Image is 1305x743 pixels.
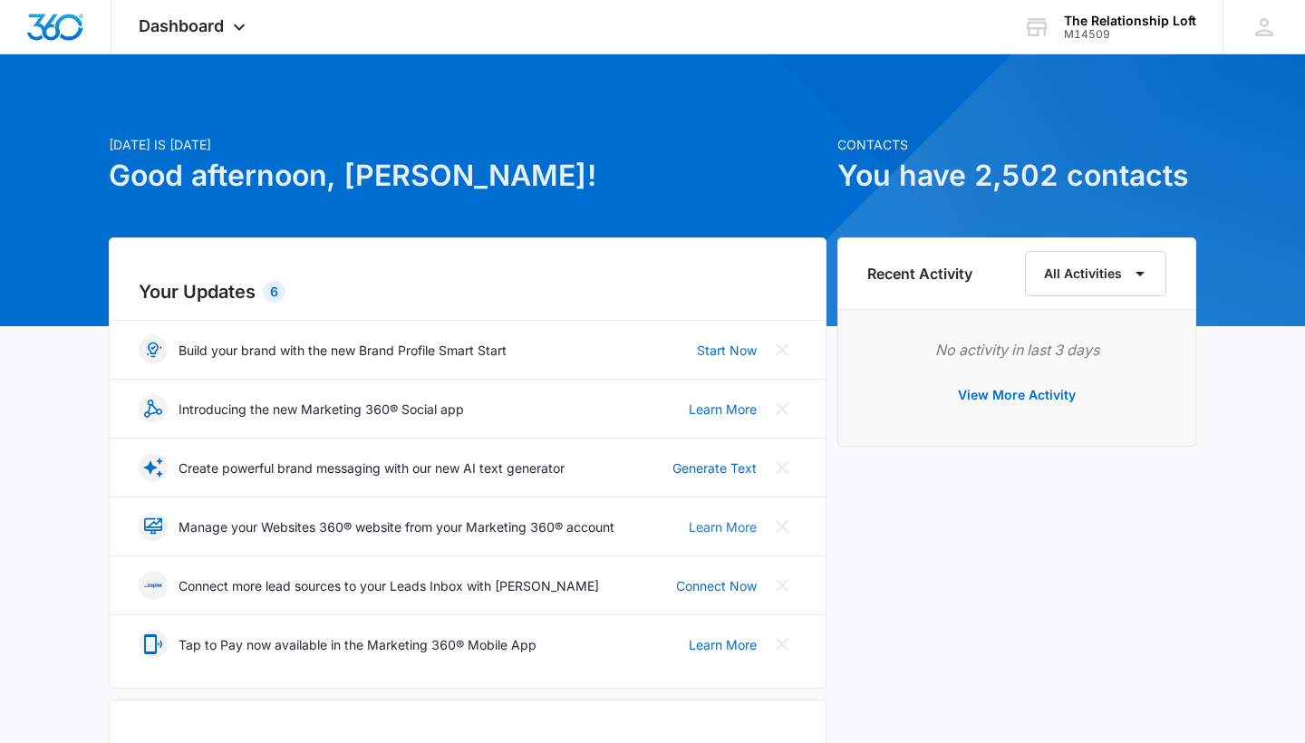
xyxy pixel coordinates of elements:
[768,630,797,659] button: Close
[867,263,972,285] h6: Recent Activity
[768,571,797,600] button: Close
[672,458,757,478] a: Generate Text
[1025,251,1166,296] button: All Activities
[139,16,224,35] span: Dashboard
[837,135,1196,154] p: Contacts
[263,281,285,303] div: 6
[109,154,826,198] h1: Good afternoon, [PERSON_NAME]!
[179,635,536,654] p: Tap to Pay now available in the Marketing 360® Mobile App
[689,400,757,419] a: Learn More
[867,339,1166,361] p: No activity in last 3 days
[179,517,614,536] p: Manage your Websites 360® website from your Marketing 360® account
[697,341,757,360] a: Start Now
[768,453,797,482] button: Close
[689,517,757,536] a: Learn More
[768,512,797,541] button: Close
[768,394,797,423] button: Close
[179,400,464,419] p: Introducing the new Marketing 360® Social app
[768,335,797,364] button: Close
[179,341,507,360] p: Build your brand with the new Brand Profile Smart Start
[940,373,1094,417] button: View More Activity
[139,278,797,305] h2: Your Updates
[1064,28,1196,41] div: account id
[109,135,826,154] p: [DATE] is [DATE]
[1064,14,1196,28] div: account name
[837,154,1196,198] h1: You have 2,502 contacts
[689,635,757,654] a: Learn More
[676,576,757,595] a: Connect Now
[179,458,565,478] p: Create powerful brand messaging with our new AI text generator
[179,576,599,595] p: Connect more lead sources to your Leads Inbox with [PERSON_NAME]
